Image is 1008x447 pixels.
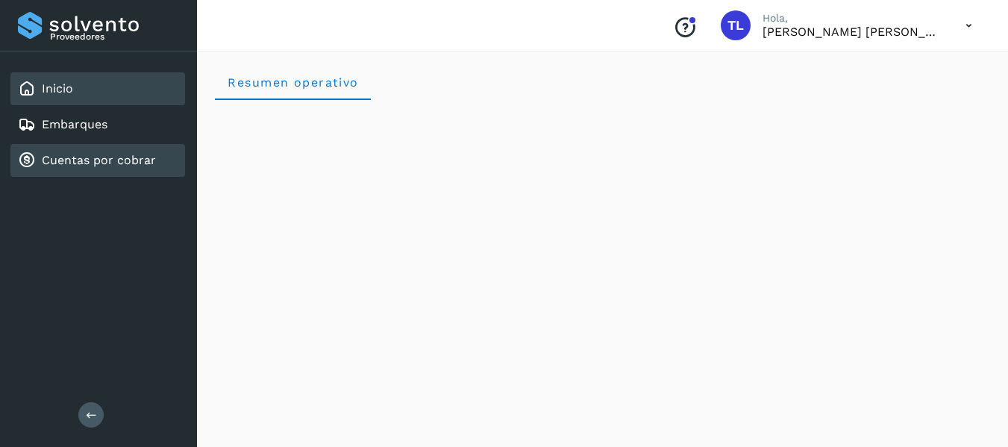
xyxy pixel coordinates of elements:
a: Inicio [42,81,73,96]
p: Proveedores [50,31,179,42]
span: Resumen operativo [227,75,359,90]
div: Embarques [10,108,185,141]
p: TANIA LIZBETH ACOSTA MARTINEZ [763,25,942,39]
div: Inicio [10,72,185,105]
a: Embarques [42,117,107,131]
a: Cuentas por cobrar [42,153,156,167]
div: Cuentas por cobrar [10,144,185,177]
p: Hola, [763,12,942,25]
